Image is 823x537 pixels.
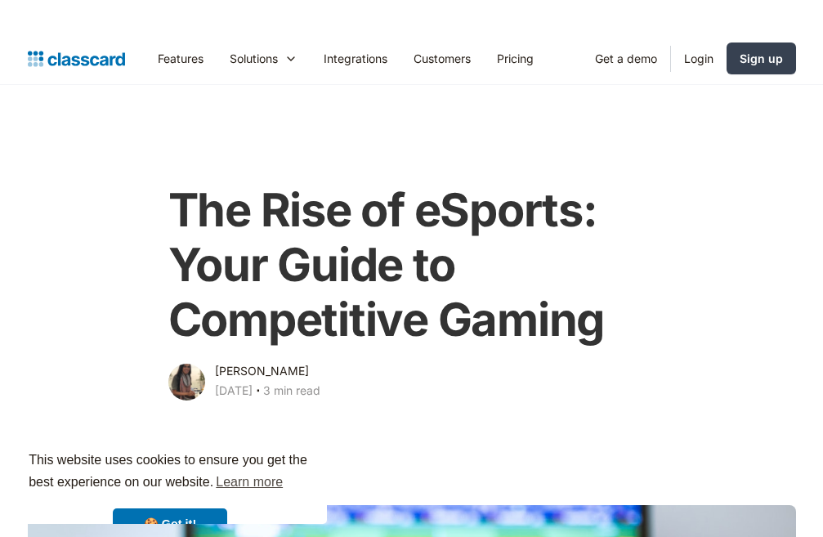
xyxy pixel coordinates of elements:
[29,450,311,494] span: This website uses cookies to ensure you get the best experience on our website.
[727,43,796,74] a: Sign up
[213,470,285,494] a: learn more about cookies
[484,40,547,77] a: Pricing
[28,47,125,70] a: home
[263,381,320,401] div: 3 min read
[582,40,670,77] a: Get a demo
[217,40,311,77] div: Solutions
[168,183,655,348] h1: The Rise of eSports: Your Guide to Competitive Gaming
[145,40,217,77] a: Features
[230,50,278,67] div: Solutions
[215,381,253,401] div: [DATE]
[13,435,327,524] div: cookieconsent
[400,40,484,77] a: Customers
[253,381,263,404] div: ‧
[215,361,309,381] div: [PERSON_NAME]
[671,40,727,77] a: Login
[740,50,783,67] div: Sign up
[311,40,400,77] a: Integrations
